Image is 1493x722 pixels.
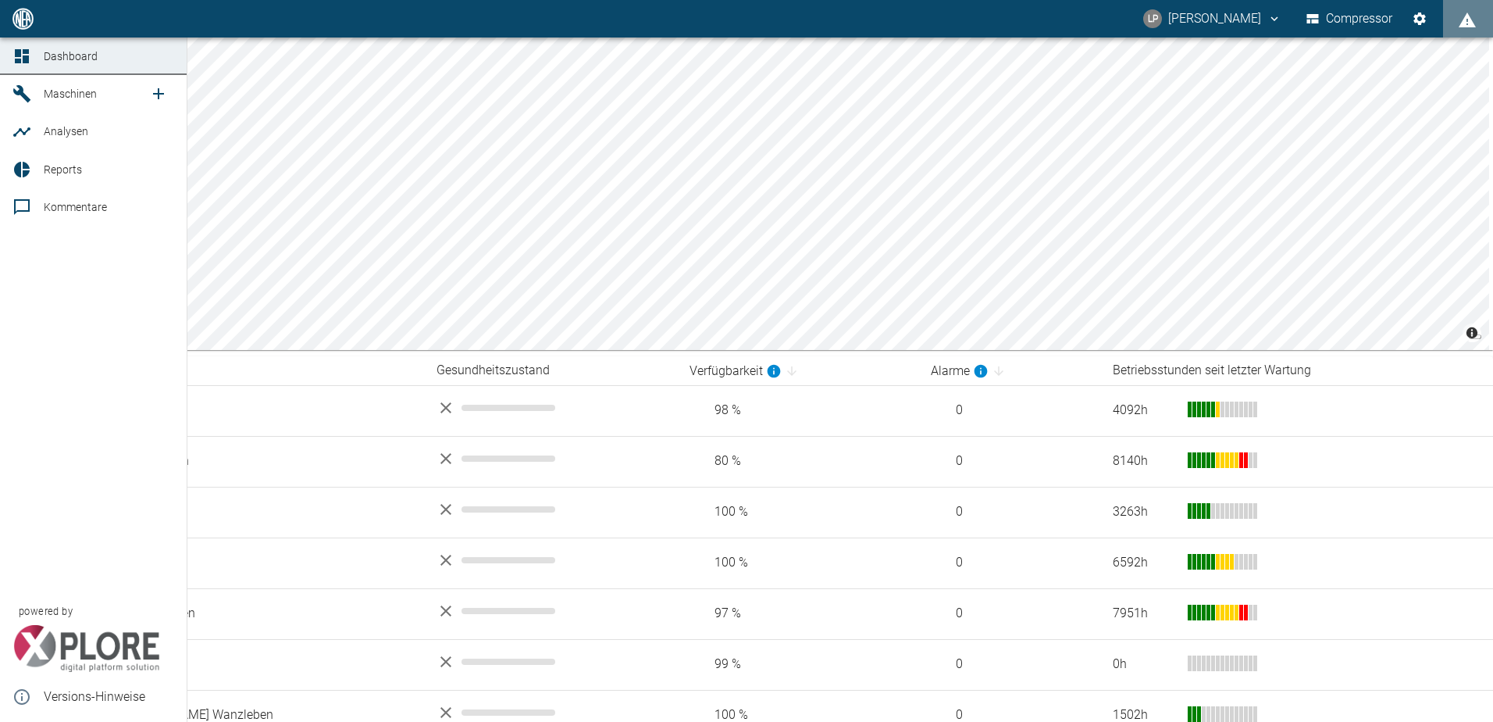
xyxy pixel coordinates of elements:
[1113,605,1175,623] div: 7951 h
[931,402,1087,420] span: 0
[143,78,174,109] a: new /machines
[104,385,424,436] td: Altena
[436,703,665,722] div: No data
[11,8,35,29] img: logo
[931,554,1087,572] span: 0
[689,362,782,381] div: berechnet für die letzten 7 Tage
[1113,503,1175,521] div: 3263 h
[44,201,107,213] span: Kommentare
[104,487,424,538] td: Forchheim
[931,503,1087,521] span: 0
[436,602,665,620] div: No data
[12,625,160,672] img: Xplore Logo
[162,126,174,138] a: new /analyses/list/0
[436,449,665,468] div: No data
[436,652,665,671] div: No data
[436,551,665,570] div: No data
[1141,5,1284,33] button: lars.petersson@arcanum-energy.de
[689,452,907,470] span: 80 %
[689,656,907,674] span: 99 %
[931,452,1087,470] span: 0
[931,605,1087,623] span: 0
[689,503,907,521] span: 100 %
[104,588,424,639] td: Jürgenshagen
[1113,452,1175,470] div: 8140 h
[931,362,989,381] div: berechnet für die letzten 7 Tage
[44,125,88,138] span: Analysen
[104,639,424,690] td: Karben
[1113,656,1175,674] div: 0 h
[19,604,73,619] span: powered by
[1143,9,1162,28] div: LP
[104,436,424,487] td: Bruchhausen
[424,356,677,385] th: Gesundheitszustand
[1113,554,1175,572] div: 6592 h
[44,38,1489,350] canvas: Map
[44,88,97,100] span: Maschinen
[436,500,665,519] div: No data
[1406,5,1434,33] button: Einstellungen
[104,538,424,588] td: Heygendorf
[1100,356,1493,385] th: Betriebsstunden seit letzter Wartung
[44,163,82,176] span: Reports
[689,554,907,572] span: 100 %
[1303,5,1396,33] button: Compressor
[44,688,174,706] span: Versions-Hinweise
[1113,402,1175,420] div: 4092 h
[931,656,1087,674] span: 0
[689,402,907,420] span: 98 %
[689,605,907,623] span: 97 %
[436,399,665,417] div: No data
[44,50,98,63] span: Dashboard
